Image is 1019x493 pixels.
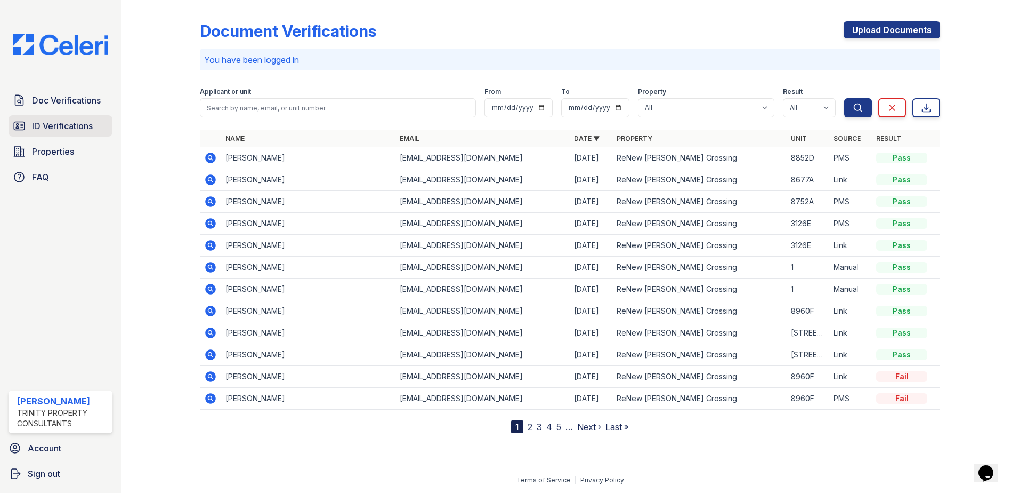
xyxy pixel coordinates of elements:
[829,235,872,257] td: Link
[395,322,570,344] td: [EMAIL_ADDRESS][DOMAIN_NAME]
[484,88,501,96] label: From
[787,322,829,344] td: [STREET_ADDRESS]
[570,235,612,257] td: [DATE]
[829,322,872,344] td: Link
[612,169,787,191] td: ReNew [PERSON_NAME] Crossing
[834,134,861,142] a: Source
[221,147,395,169] td: [PERSON_NAME]
[32,94,101,107] span: Doc Verifications
[528,422,532,432] a: 2
[570,169,612,191] td: [DATE]
[876,196,927,207] div: Pass
[395,279,570,300] td: [EMAIL_ADDRESS][DOMAIN_NAME]
[787,279,829,300] td: 1
[876,393,927,404] div: Fail
[570,147,612,169] td: [DATE]
[204,53,936,66] p: You have been logged in
[876,174,927,185] div: Pass
[787,300,829,322] td: 8960F
[791,134,807,142] a: Unit
[17,408,108,429] div: Trinity Property Consultants
[570,279,612,300] td: [DATE]
[829,213,872,235] td: PMS
[612,388,787,410] td: ReNew [PERSON_NAME] Crossing
[876,262,927,273] div: Pass
[570,388,612,410] td: [DATE]
[221,213,395,235] td: [PERSON_NAME]
[32,145,74,158] span: Properties
[570,366,612,388] td: [DATE]
[395,257,570,279] td: [EMAIL_ADDRESS][DOMAIN_NAME]
[787,344,829,366] td: [STREET_ADDRESS]
[565,420,573,433] span: …
[829,300,872,322] td: Link
[876,240,927,251] div: Pass
[787,213,829,235] td: 3126E
[876,153,927,163] div: Pass
[556,422,561,432] a: 5
[638,88,666,96] label: Property
[829,366,872,388] td: Link
[537,422,542,432] a: 3
[570,344,612,366] td: [DATE]
[876,306,927,316] div: Pass
[546,422,552,432] a: 4
[395,344,570,366] td: [EMAIL_ADDRESS][DOMAIN_NAME]
[17,395,108,408] div: [PERSON_NAME]
[511,420,523,433] div: 1
[617,134,652,142] a: Property
[200,21,376,41] div: Document Verifications
[221,235,395,257] td: [PERSON_NAME]
[221,191,395,213] td: [PERSON_NAME]
[612,279,787,300] td: ReNew [PERSON_NAME] Crossing
[395,147,570,169] td: [EMAIL_ADDRESS][DOMAIN_NAME]
[876,284,927,295] div: Pass
[612,322,787,344] td: ReNew [PERSON_NAME] Crossing
[570,300,612,322] td: [DATE]
[829,191,872,213] td: PMS
[612,213,787,235] td: ReNew [PERSON_NAME] Crossing
[612,300,787,322] td: ReNew [PERSON_NAME] Crossing
[829,147,872,169] td: PMS
[395,300,570,322] td: [EMAIL_ADDRESS][DOMAIN_NAME]
[829,279,872,300] td: Manual
[400,134,419,142] a: Email
[605,422,629,432] a: Last »
[612,235,787,257] td: ReNew [PERSON_NAME] Crossing
[221,300,395,322] td: [PERSON_NAME]
[516,476,571,484] a: Terms of Service
[221,257,395,279] td: [PERSON_NAME]
[395,213,570,235] td: [EMAIL_ADDRESS][DOMAIN_NAME]
[787,257,829,279] td: 1
[28,442,61,455] span: Account
[612,366,787,388] td: ReNew [PERSON_NAME] Crossing
[876,328,927,338] div: Pass
[221,344,395,366] td: [PERSON_NAME]
[574,134,600,142] a: Date ▼
[612,257,787,279] td: ReNew [PERSON_NAME] Crossing
[876,134,901,142] a: Result
[4,463,117,484] a: Sign out
[28,467,60,480] span: Sign out
[9,166,112,188] a: FAQ
[580,476,624,484] a: Privacy Policy
[829,169,872,191] td: Link
[395,388,570,410] td: [EMAIL_ADDRESS][DOMAIN_NAME]
[200,88,251,96] label: Applicant or unit
[395,235,570,257] td: [EMAIL_ADDRESS][DOMAIN_NAME]
[829,257,872,279] td: Manual
[844,21,940,38] a: Upload Documents
[221,169,395,191] td: [PERSON_NAME]
[570,257,612,279] td: [DATE]
[570,213,612,235] td: [DATE]
[612,191,787,213] td: ReNew [PERSON_NAME] Crossing
[221,322,395,344] td: [PERSON_NAME]
[829,388,872,410] td: PMS
[9,115,112,137] a: ID Verifications
[200,98,476,117] input: Search by name, email, or unit number
[395,169,570,191] td: [EMAIL_ADDRESS][DOMAIN_NAME]
[570,191,612,213] td: [DATE]
[787,235,829,257] td: 3126E
[225,134,245,142] a: Name
[9,90,112,111] a: Doc Verifications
